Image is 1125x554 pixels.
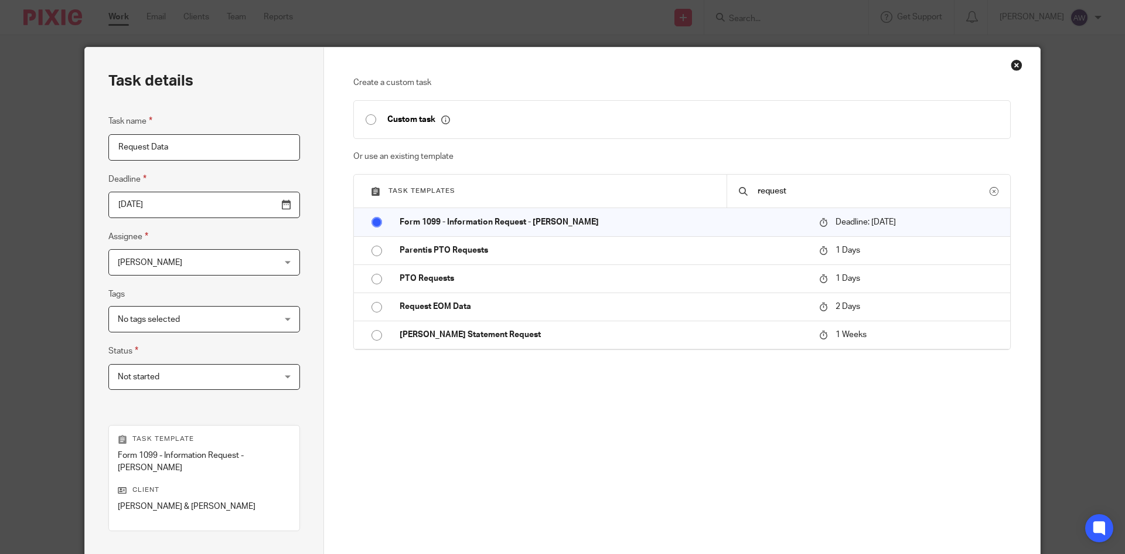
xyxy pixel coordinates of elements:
[108,172,146,186] label: Deadline
[836,246,860,254] span: 1 Days
[353,151,1011,162] p: Or use an existing template
[836,274,860,283] span: 1 Days
[118,259,182,267] span: [PERSON_NAME]
[836,303,860,311] span: 2 Days
[108,288,125,300] label: Tags
[400,216,807,228] p: Form 1099 - Information Request - [PERSON_NAME]
[118,434,291,444] p: Task template
[353,77,1011,89] p: Create a custom task
[118,450,291,474] p: Form 1099 - Information Request - [PERSON_NAME]
[108,71,193,91] h2: Task details
[108,192,300,218] input: Pick a date
[400,244,807,256] p: Parentis PTO Requests
[1011,59,1022,71] div: Close this dialog window
[108,134,300,161] input: Task name
[388,188,455,194] span: Task templates
[400,329,807,341] p: [PERSON_NAME] Statement Request
[387,114,450,125] p: Custom task
[756,185,990,198] input: Search...
[118,501,291,512] p: [PERSON_NAME] & [PERSON_NAME]
[108,114,152,128] label: Task name
[108,230,148,243] label: Assignee
[836,218,896,226] span: Deadline: [DATE]
[400,301,807,312] p: Request EOM Data
[118,485,291,495] p: Client
[118,315,180,324] span: No tags selected
[400,273,807,284] p: PTO Requests
[108,344,138,358] label: Status
[118,373,159,381] span: Not started
[836,331,867,339] span: 1 Weeks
